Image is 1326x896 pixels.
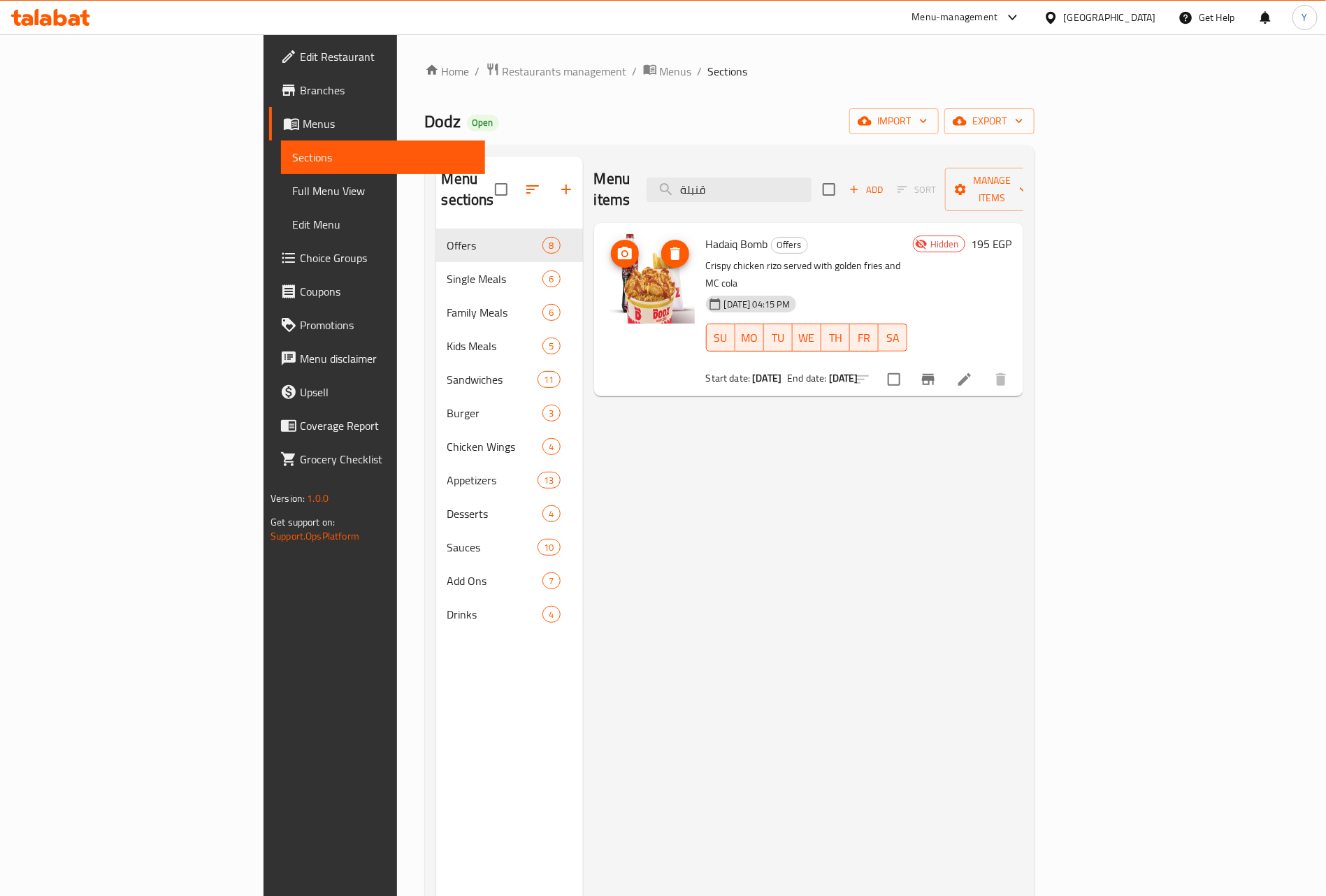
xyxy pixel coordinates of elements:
span: Promotions [300,317,474,333]
div: Add Ons7 [436,564,583,598]
button: Add section [549,173,583,206]
span: Offers [772,237,807,253]
a: Menus [643,62,692,80]
span: End date: [787,369,826,387]
span: Coupons [300,283,474,300]
span: Appetizers [447,472,538,489]
a: Menus [269,107,485,140]
a: Sections [281,140,485,174]
div: Family Meals [447,304,543,321]
span: FR [856,328,873,348]
span: Select to update [879,365,909,394]
button: SA [879,324,907,352]
input: search [647,178,812,202]
div: items [542,338,560,354]
button: delete image [661,240,689,268]
a: Edit Menu [281,208,485,241]
div: Drinks4 [436,598,583,631]
span: Select section first [888,179,945,201]
div: items [542,438,560,455]
span: Select section [814,175,844,204]
a: Coupons [269,275,485,308]
span: export [956,113,1023,130]
div: Single Meals6 [436,262,583,296]
div: Sauces10 [436,530,583,564]
a: Support.OpsPlatform [271,527,359,545]
span: Kids Meals [447,338,543,354]
div: items [542,270,560,287]
div: Offers [771,237,808,254]
button: TH [821,324,850,352]
button: FR [850,324,879,352]
div: Family Meals6 [436,296,583,329]
span: Sections [292,149,474,166]
div: items [542,237,560,254]
span: TH [827,328,844,348]
span: SA [884,328,902,348]
span: Add Ons [447,572,543,589]
span: Sandwiches [447,371,538,388]
span: Edit Menu [292,216,474,233]
span: 1.0.0 [307,489,329,507]
span: Sections [708,63,748,80]
button: MO [735,324,764,352]
span: 4 [543,440,559,454]
span: Version: [271,489,305,507]
li: / [633,63,637,80]
button: delete [984,363,1018,396]
div: items [542,505,560,522]
a: Choice Groups [269,241,485,275]
span: Restaurants management [503,63,627,80]
button: Add [844,179,888,201]
h2: Menu items [594,168,630,210]
span: 10 [538,541,559,554]
span: Burger [447,405,543,421]
div: Burger3 [436,396,583,430]
a: Menu disclaimer [269,342,485,375]
span: 4 [543,507,559,521]
div: Kids Meals5 [436,329,583,363]
a: Full Menu View [281,174,485,208]
button: SU [706,324,735,352]
li: / [698,63,702,80]
span: MO [741,328,758,348]
div: [GEOGRAPHIC_DATA] [1064,10,1156,25]
span: [DATE] 04:15 PM [719,298,796,311]
button: WE [793,324,821,352]
a: Promotions [269,308,485,342]
h6: 195 EGP [971,234,1012,254]
span: WE [798,328,816,348]
span: Start date: [706,369,751,387]
span: Upsell [300,384,474,400]
div: items [538,371,560,388]
span: Choice Groups [300,250,474,266]
span: Sort sections [516,173,549,206]
span: import [860,113,928,130]
a: Restaurants management [486,62,627,80]
span: Drinks [447,606,543,623]
button: Branch-specific-item [911,363,945,396]
span: Manage items [956,172,1028,207]
button: Manage items [945,168,1039,211]
a: Upsell [269,375,485,409]
span: 8 [543,239,559,252]
div: items [542,572,560,589]
b: [DATE] [829,369,858,387]
img: Hadaiq Bomb [605,234,695,324]
span: Menus [660,63,692,80]
div: items [542,606,560,623]
span: Menu disclaimer [300,350,474,367]
span: Coverage Report [300,417,474,434]
div: Sandwiches11 [436,363,583,396]
span: Single Meals [447,270,543,287]
span: TU [770,328,787,348]
span: Grocery Checklist [300,451,474,468]
a: Edit menu item [956,371,973,388]
span: Offers [447,237,543,254]
span: 6 [543,306,559,319]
